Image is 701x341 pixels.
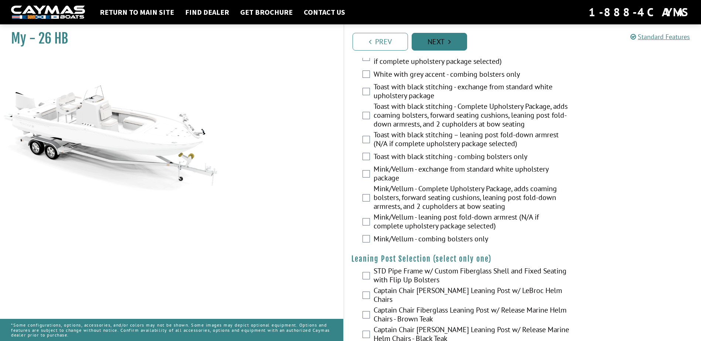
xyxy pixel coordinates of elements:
[630,32,690,41] a: Standard Features
[236,7,296,17] a: Get Brochure
[181,7,233,17] a: Find Dealer
[412,33,467,51] a: Next
[374,102,570,130] label: Toast with black stitching - Complete Upholstery Package, adds coaming bolsters, forward seating ...
[374,70,570,80] label: White with grey accent - combing bolsters only
[11,30,325,47] h1: My - 26 HB
[374,234,570,245] label: Mink/Vellum - combing bolsters only
[374,286,570,306] label: Captain Chair [PERSON_NAME] Leaning Post w/ LeBroc Helm Chairs
[374,306,570,325] label: Captain Chair Fiberglass Leaning Post w/ Release Marine Helm Chairs - Brown Teak
[374,152,570,163] label: Toast with black stitching - combing bolsters only
[351,254,694,263] h4: Leaning Post Selection (select only one)
[374,130,570,150] label: Toast with black stitching – leaning post fold-down armrest (N/A if complete upholstery package s...
[374,266,570,286] label: STD Pipe Frame w/ Custom Fiberglass Shell and Fixed Seating with Flip Up Bolsters
[11,319,332,341] p: *Some configurations, options, accessories, and/or colors may not be shown. Some images may depic...
[353,33,408,51] a: Prev
[96,7,178,17] a: Return to main site
[374,165,570,184] label: Mink/Vellum - exchange from standard white upholstery package
[374,82,570,102] label: Toast with black stitching - exchange from standard white upholstery package
[589,4,690,20] div: 1-888-4CAYMAS
[374,213,570,232] label: Mink/Vellum - leaning post fold-down armrest (N/A if complete upholstery package selected)
[300,7,349,17] a: Contact Us
[374,184,570,213] label: Mink/Vellum - Complete Upholstery Package, adds coaming bolsters, forward seating cushions, leani...
[11,6,85,19] img: white-logo-c9c8dbefe5ff5ceceb0f0178aa75bf4bb51f6bca0971e226c86eb53dfe498488.png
